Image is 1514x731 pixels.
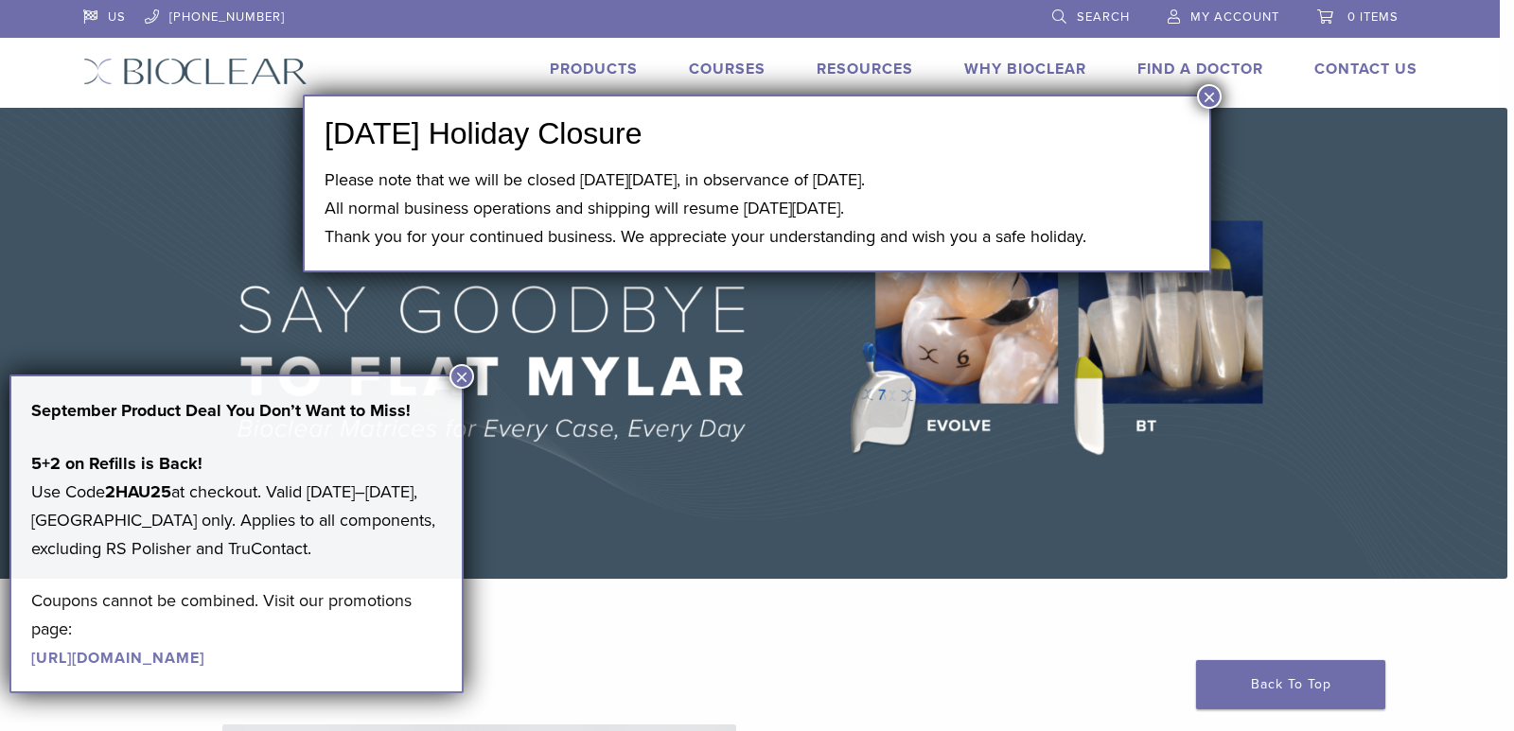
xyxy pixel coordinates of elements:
a: Contact Us [1314,60,1417,78]
a: Back To Top [1196,660,1385,709]
a: Courses [689,60,766,78]
img: Bioclear [83,58,308,85]
a: Why Bioclear [964,60,1086,78]
span: Search [1077,9,1130,25]
a: Products [550,60,638,78]
span: My Account [1190,9,1279,25]
a: Find A Doctor [1137,60,1263,78]
a: Resources [817,60,913,78]
span: 0 items [1347,9,1399,25]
